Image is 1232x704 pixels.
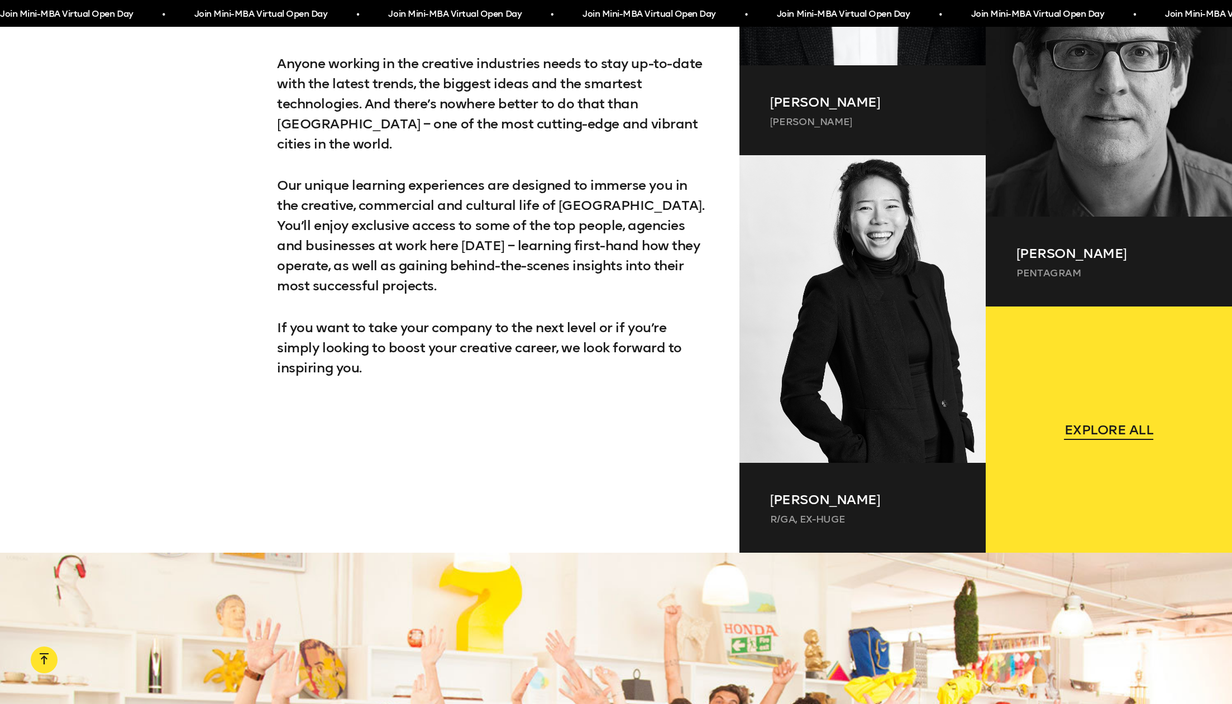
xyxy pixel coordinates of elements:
[277,175,708,296] p: Our unique learning experiences are designed to immerse you in the creative, commercial and cultu...
[1064,420,1154,440] span: Explore all
[986,306,1232,553] a: Explore all
[770,490,955,510] p: [PERSON_NAME]
[1016,243,1201,264] p: [PERSON_NAME]
[162,4,165,25] span: •
[770,92,955,112] p: [PERSON_NAME]
[1133,4,1136,25] span: •
[551,4,553,25] span: •
[770,115,955,128] p: [PERSON_NAME]
[277,318,708,378] p: If you want to take your company to the next level or if you’re simply looking to boost your crea...
[744,4,747,25] span: •
[277,54,708,154] p: Anyone working in the creative industries needs to stay up-­to-­date with the latest trends, the ...
[770,513,955,526] p: R/GA, ex-Huge
[356,4,359,25] span: •
[1016,266,1201,280] p: Pentagram
[939,4,942,25] span: •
